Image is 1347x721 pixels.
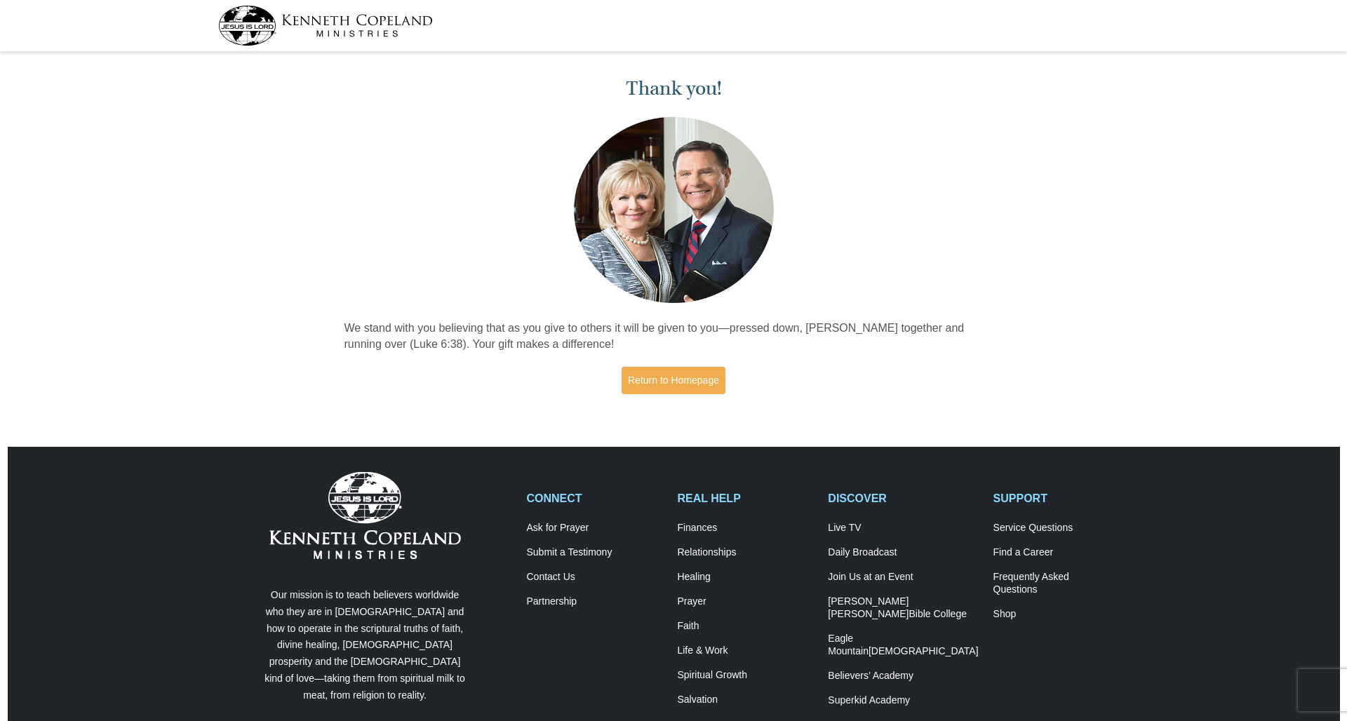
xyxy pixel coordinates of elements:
a: Spiritual Growth [677,669,813,682]
a: Life & Work [677,645,813,657]
p: We stand with you believing that as you give to others it will be given to you—pressed down, [PER... [344,321,1003,353]
a: Ask for Prayer [527,522,663,534]
a: Salvation [677,694,813,706]
a: Return to Homepage [622,367,725,394]
a: Faith [677,620,813,633]
a: Partnership [527,595,663,608]
a: Contact Us [527,571,663,584]
a: Believers’ Academy [828,670,978,682]
img: Kenneth Copeland Ministries [269,472,461,559]
p: Our mission is to teach believers worldwide who they are in [DEMOGRAPHIC_DATA] and how to operate... [262,587,469,704]
h2: DISCOVER [828,492,978,505]
a: Live TV [828,522,978,534]
a: Frequently AskedQuestions [993,571,1130,596]
h2: CONNECT [527,492,663,505]
a: [PERSON_NAME] [PERSON_NAME]Bible College [828,595,978,621]
a: Find a Career [993,546,1130,559]
a: Superkid Academy [828,694,978,707]
a: Daily Broadcast [828,546,978,559]
a: Service Questions [993,522,1130,534]
a: Shop [993,608,1130,621]
img: Kenneth and Gloria [570,114,777,306]
a: Prayer [677,595,813,608]
a: Relationships [677,546,813,559]
a: Finances [677,522,813,534]
a: Healing [677,571,813,584]
h2: REAL HELP [677,492,813,505]
a: Join Us at an Event [828,571,978,584]
a: Eagle Mountain[DEMOGRAPHIC_DATA] [828,633,978,658]
span: Bible College [909,608,967,619]
img: kcm-header-logo.svg [218,6,433,46]
h1: Thank you! [344,77,1003,100]
h2: SUPPORT [993,492,1130,505]
a: Submit a Testimony [527,546,663,559]
span: [DEMOGRAPHIC_DATA] [869,645,979,656]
